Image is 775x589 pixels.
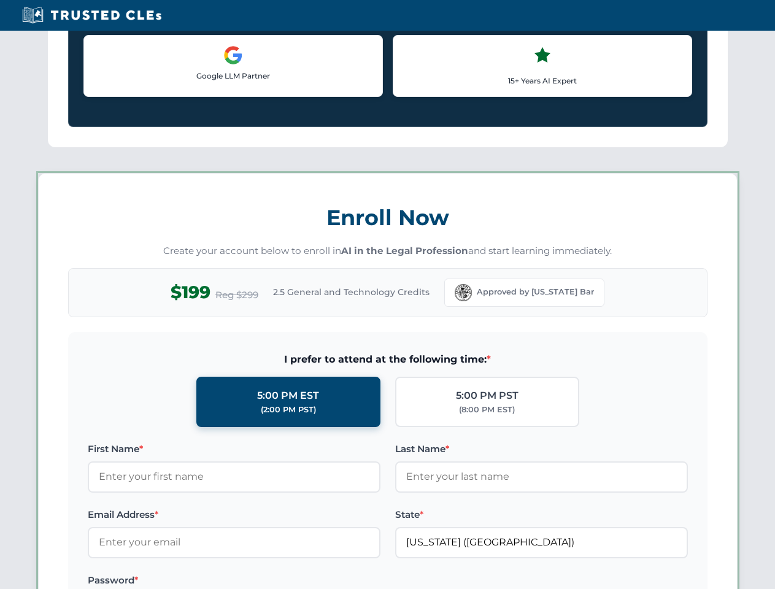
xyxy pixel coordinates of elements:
p: 15+ Years AI Expert [403,75,682,87]
span: $199 [171,279,210,306]
img: Florida Bar [455,284,472,301]
input: Enter your email [88,527,380,558]
input: Enter your last name [395,461,688,492]
span: I prefer to attend at the following time: [88,352,688,368]
img: Trusted CLEs [18,6,165,25]
img: Google [223,45,243,65]
p: Create your account below to enroll in and start learning immediately. [68,244,708,258]
span: Approved by [US_STATE] Bar [477,286,594,298]
span: Reg $299 [215,288,258,302]
input: Enter your first name [88,461,380,492]
label: Password [88,573,380,588]
div: 5:00 PM PST [456,388,519,404]
label: Last Name [395,442,688,456]
label: Email Address [88,507,380,522]
div: (8:00 PM EST) [459,404,515,416]
p: Google LLM Partner [94,70,372,82]
div: 5:00 PM EST [257,388,319,404]
label: First Name [88,442,380,456]
strong: AI in the Legal Profession [341,245,468,256]
h3: Enroll Now [68,198,708,237]
input: Florida (FL) [395,527,688,558]
label: State [395,507,688,522]
span: 2.5 General and Technology Credits [273,285,430,299]
div: (2:00 PM PST) [261,404,316,416]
